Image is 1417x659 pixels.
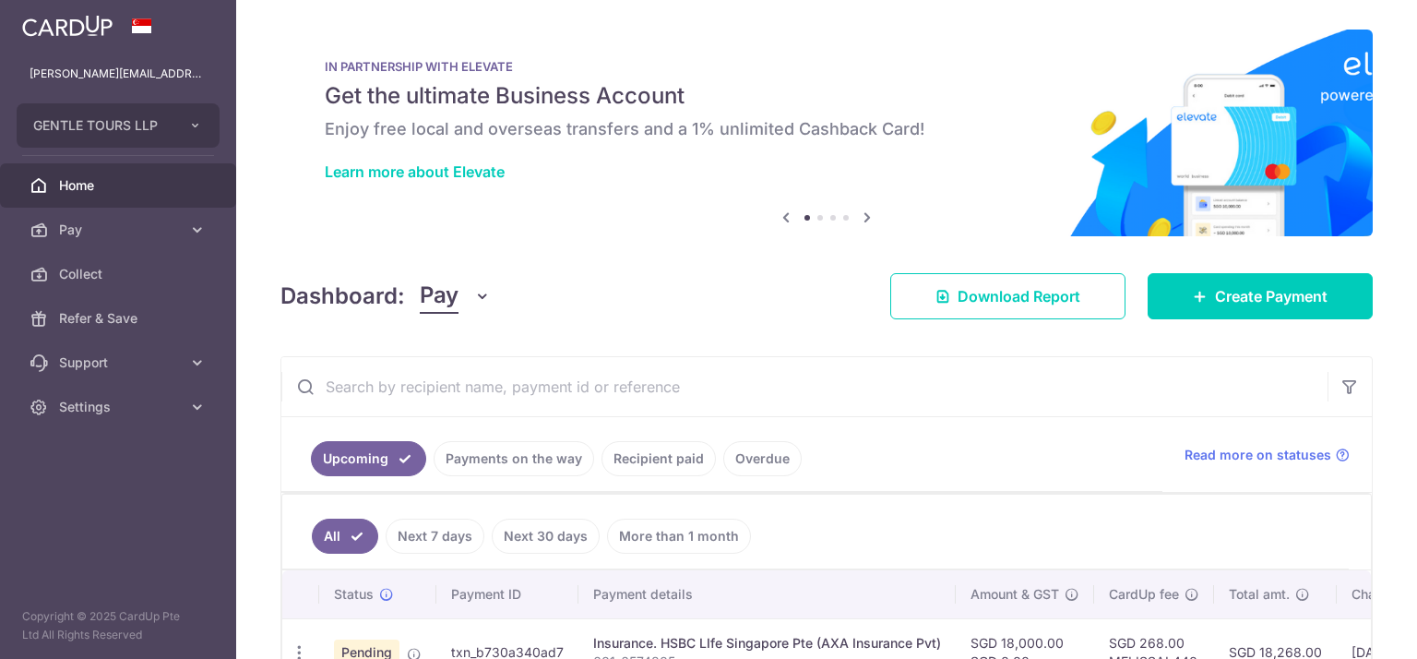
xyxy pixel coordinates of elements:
p: [PERSON_NAME][EMAIL_ADDRESS][DOMAIN_NAME] [30,65,207,83]
a: All [312,519,378,554]
span: Pay [420,279,458,314]
span: Read more on statuses [1185,446,1331,464]
a: Next 7 days [386,519,484,554]
span: Settings [59,398,181,416]
span: Collect [59,265,181,283]
button: Pay [420,279,491,314]
p: IN PARTNERSHIP WITH ELEVATE [325,59,1328,74]
span: Amount & GST [970,585,1059,604]
div: Insurance. HSBC LIfe Singapore Pte (AXA Insurance Pvt) [593,634,941,653]
th: Payment details [578,570,956,618]
span: Home [59,176,181,195]
span: CardUp fee [1109,585,1179,604]
a: More than 1 month [607,519,751,554]
span: Support [59,353,181,372]
h4: Dashboard: [280,280,405,313]
span: Status [334,585,374,604]
a: Learn more about Elevate [325,162,505,181]
span: Download Report [958,285,1080,307]
input: Search by recipient name, payment id or reference [281,357,1328,416]
th: Payment ID [436,570,578,618]
button: GENTLE TOURS LLP [17,103,220,148]
a: Download Report [890,273,1125,319]
h5: Get the ultimate Business Account [325,81,1328,111]
a: Upcoming [311,441,426,476]
a: Overdue [723,441,802,476]
img: Renovation banner [280,30,1373,236]
a: Create Payment [1148,273,1373,319]
span: GENTLE TOURS LLP [33,116,170,135]
span: Total amt. [1229,585,1290,604]
a: Read more on statuses [1185,446,1350,464]
span: Create Payment [1215,285,1328,307]
span: Pay [59,221,181,239]
a: Recipient paid [601,441,716,476]
a: Next 30 days [492,519,600,554]
h6: Enjoy free local and overseas transfers and a 1% unlimited Cashback Card! [325,118,1328,140]
a: Payments on the way [434,441,594,476]
img: CardUp [22,15,113,37]
span: Refer & Save [59,309,181,328]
